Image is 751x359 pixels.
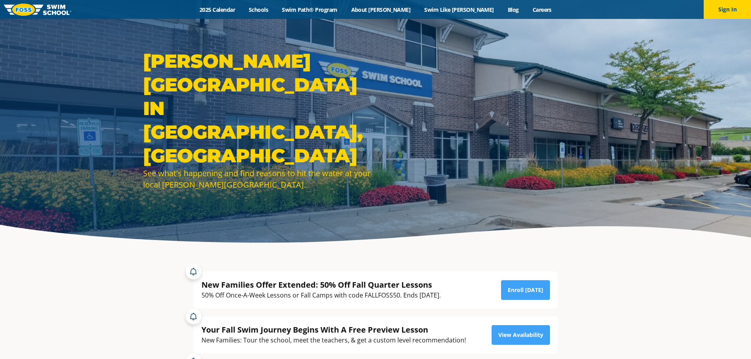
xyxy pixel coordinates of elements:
[201,290,441,301] div: 50% Off Once-A-Week Lessons or Fall Camps with code FALLFOSS50. Ends [DATE].
[193,6,242,13] a: 2025 Calendar
[526,6,558,13] a: Careers
[492,325,550,345] a: View Availability
[501,280,550,300] a: Enroll [DATE]
[4,4,71,16] img: FOSS Swim School Logo
[201,335,466,346] div: New Families: Tour the school, meet the teachers, & get a custom level recommendation!
[143,49,372,167] h1: [PERSON_NAME][GEOGRAPHIC_DATA] in [GEOGRAPHIC_DATA], [GEOGRAPHIC_DATA]
[501,6,526,13] a: Blog
[275,6,344,13] a: Swim Path® Program
[242,6,275,13] a: Schools
[201,279,441,290] div: New Families Offer Extended: 50% Off Fall Quarter Lessons
[143,167,372,190] div: See what's happening and find reasons to hit the water at your local [PERSON_NAME][GEOGRAPHIC_DATA].
[344,6,417,13] a: About [PERSON_NAME]
[417,6,501,13] a: Swim Like [PERSON_NAME]
[201,324,466,335] div: Your Fall Swim Journey Begins With A Free Preview Lesson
